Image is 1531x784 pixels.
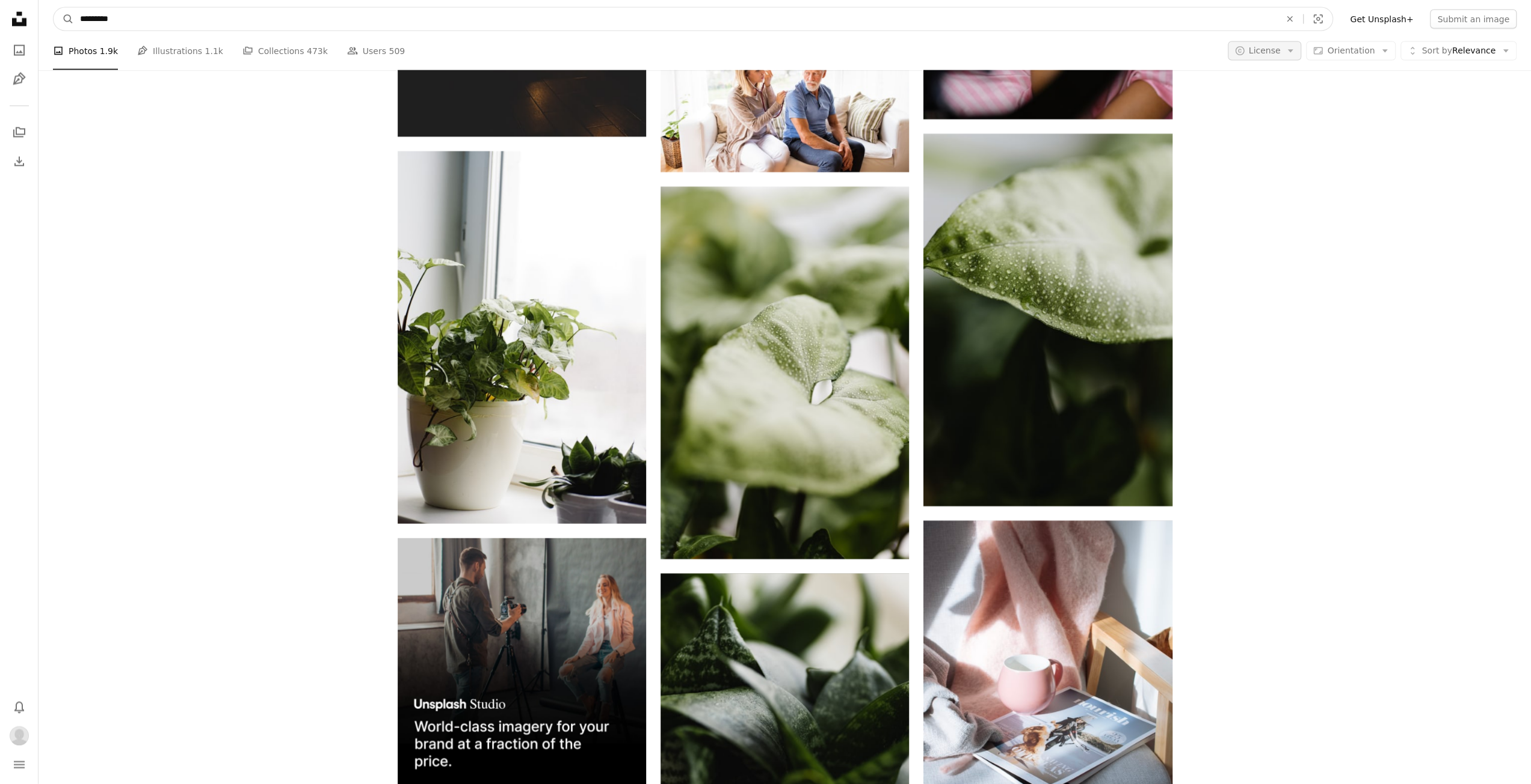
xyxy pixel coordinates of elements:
[347,31,405,70] a: Users 509
[137,31,223,70] a: Illustrations 1.1k
[1228,41,1302,60] button: License
[923,134,1172,506] img: a close up of a green leaf with drops of water on it
[1304,8,1332,31] button: Visual search
[1430,10,1517,29] button: Submit an image
[7,724,31,748] button: Profile
[1422,45,1452,55] span: Sort by
[54,8,74,31] button: Search Unsplash
[7,121,31,145] a: Collections
[923,673,1172,684] a: pink cup on top of magazine
[389,44,405,57] span: 509
[205,44,223,57] span: 1.1k
[661,187,909,559] img: a close up of a green plant with leaves
[10,726,29,746] img: Avatar of user Mbonisi Mtunzi
[7,150,31,174] a: Download History
[7,38,31,62] a: Photos
[7,695,31,719] button: Notifications
[398,151,646,524] img: a potted plant sitting on top of a window sill
[53,7,1333,31] form: Find visuals sitewide
[1422,44,1496,56] span: Relevance
[661,367,909,378] a: a close up of a green plant with leaves
[7,67,31,91] a: Illustrations
[1306,41,1396,60] button: Orientation
[1249,45,1281,55] span: License
[1400,41,1517,60] button: Sort byRelevance
[1277,8,1303,31] button: Clear
[1343,10,1420,29] a: Get Unsplash+
[307,44,328,57] span: 473k
[923,315,1172,326] a: a close up of a green leaf with drops of water on it
[242,31,328,70] a: Collections 473k
[7,753,31,777] button: Menu
[398,332,646,342] a: a potted plant sitting on top of a window sill
[661,84,909,94] a: Health visitor and a senior man during home visit. A female nurse or a doctor examining a man.
[7,7,31,34] a: Home — Unsplash
[661,7,909,172] img: Health visitor and a senior man during home visit. A female nurse or a doctor examining a man.
[1327,45,1375,55] span: Orientation
[661,754,909,765] a: a close up of a plant with green leaves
